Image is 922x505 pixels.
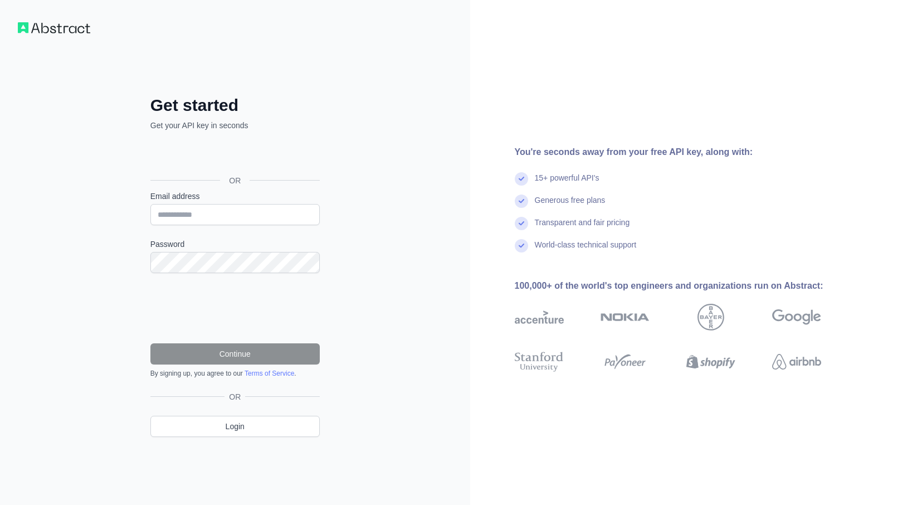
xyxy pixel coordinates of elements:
[515,172,528,186] img: check mark
[145,143,323,168] iframe: Sign in with Google Button
[697,304,724,331] img: bayer
[150,369,320,378] div: By signing up, you agree to our .
[150,287,320,330] iframe: reCAPTCHA
[225,391,245,402] span: OR
[601,304,650,331] img: nokia
[601,349,650,374] img: payoneer
[515,304,564,331] img: accenture
[220,175,250,186] span: OR
[150,95,320,115] h2: Get started
[150,191,320,202] label: Email address
[150,416,320,437] a: Login
[515,217,528,230] img: check mark
[535,239,637,261] div: World-class technical support
[245,370,294,377] a: Terms of Service
[535,217,630,239] div: Transparent and fair pricing
[515,279,857,293] div: 100,000+ of the world's top engineers and organizations run on Abstract:
[150,143,318,168] div: Sign in with Google. Opens in new tab
[515,239,528,252] img: check mark
[772,304,821,331] img: google
[150,120,320,131] p: Get your API key in seconds
[150,343,320,365] button: Continue
[772,349,821,374] img: airbnb
[686,349,735,374] img: shopify
[515,195,528,208] img: check mark
[18,22,90,33] img: Workflow
[150,239,320,250] label: Password
[515,145,857,159] div: You're seconds away from your free API key, along with:
[535,195,606,217] div: Generous free plans
[515,349,564,374] img: stanford university
[535,172,599,195] div: 15+ powerful API's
